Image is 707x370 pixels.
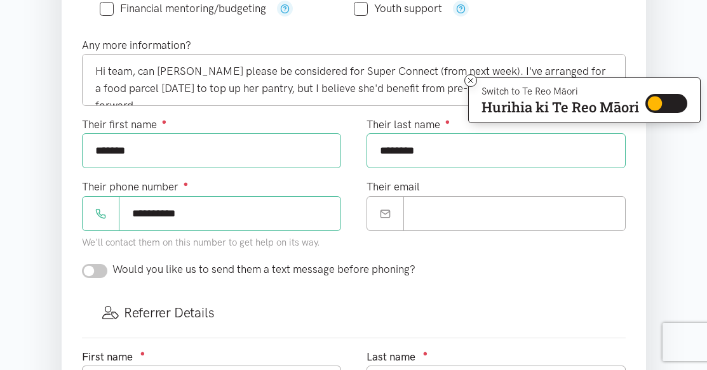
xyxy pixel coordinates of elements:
[82,237,320,248] small: We'll contact them on this number to get help on its way.
[423,348,428,358] sup: ●
[119,196,341,231] input: Phone number
[445,117,450,126] sup: ●
[367,116,450,133] label: Their last name
[140,348,145,358] sup: ●
[82,116,167,133] label: Their first name
[481,102,639,113] p: Hurihia ki Te Reo Māori
[82,348,133,366] label: First name
[82,37,191,54] label: Any more information?
[367,178,420,195] label: Their email
[184,179,189,188] sup: ●
[162,117,167,126] sup: ●
[82,178,189,195] label: Their phone number
[403,196,626,231] input: Email
[354,3,442,14] label: Youth support
[100,3,266,14] label: Financial mentoring/budgeting
[481,88,639,95] p: Switch to Te Reo Māori
[367,348,415,366] label: Last name
[112,263,415,275] span: Would you like us to send them a text message before phoning?
[102,303,605,322] h3: Referrer Details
